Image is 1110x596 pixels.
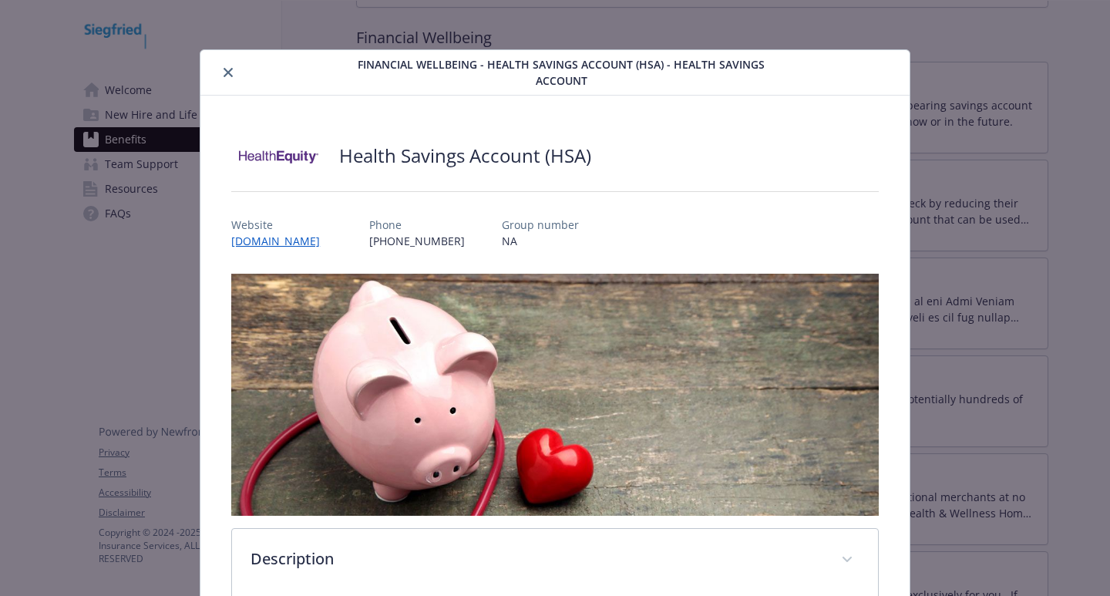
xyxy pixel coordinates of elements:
[369,217,465,233] p: Phone
[352,56,770,89] span: Financial Wellbeing - Health Savings Account (HSA) - Health Savings Account
[231,274,879,516] img: banner
[232,529,878,592] div: Description
[251,547,822,571] p: Description
[369,233,465,249] p: [PHONE_NUMBER]
[231,217,332,233] p: Website
[502,217,579,233] p: Group number
[231,133,324,179] img: Health Equity
[339,143,591,169] h2: Health Savings Account (HSA)
[219,63,237,82] button: close
[231,234,332,248] a: [DOMAIN_NAME]
[502,233,579,249] p: NA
